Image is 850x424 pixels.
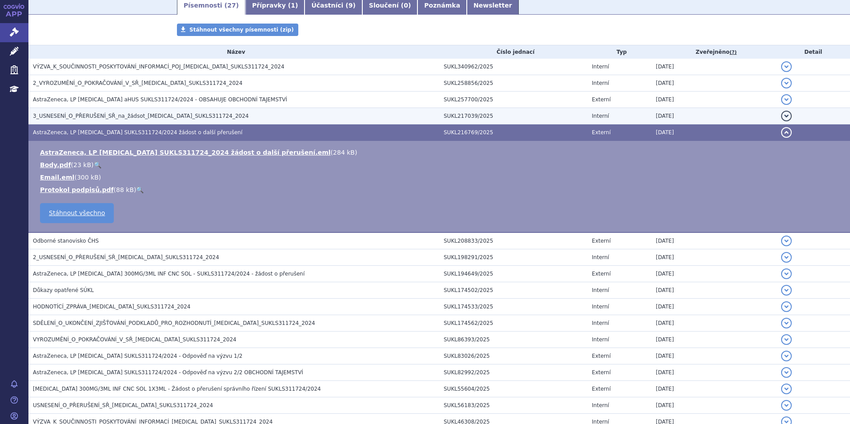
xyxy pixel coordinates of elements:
[781,367,792,378] button: detail
[592,96,610,103] span: Externí
[33,353,242,359] span: AstraZeneca, LP Ultomiris SUKLS311724/2024 - Odpověď na výzvu 1/2
[781,301,792,312] button: detail
[781,127,792,138] button: detail
[781,268,792,279] button: detail
[333,149,355,156] span: 284 kB
[651,45,776,59] th: Zveřejněno
[439,75,587,92] td: SUKL258856/2025
[781,94,792,105] button: detail
[33,386,321,392] span: ULTOMIRIS 300MG/3ML INF CNC SOL 1X3ML - Žádost o přerušení správního řízení SUKLS311724/2024
[781,252,792,263] button: detail
[651,75,776,92] td: [DATE]
[40,174,74,181] a: Email.eml
[33,113,249,119] span: 3_USNESENÍ_O_PŘERUŠENÍ_SŘ_na_žádsot_ULTOMIRIS_SUKLS311724_2024
[592,271,610,277] span: Externí
[439,348,587,364] td: SUKL83026/2025
[439,249,587,266] td: SUKL198291/2025
[189,27,294,33] span: Stáhnout všechny písemnosti (zip)
[33,304,191,310] span: HODNOTÍCÍ_ZPRÁVA_ULTOMIRIS_SUKLS311724_2024
[781,334,792,345] button: detail
[33,402,213,408] span: USNESENÍ_O_PŘERUŠENÍ_SŘ_ULTOMIRIS_SUKLS311724_2024
[439,266,587,282] td: SUKL194649/2025
[94,161,101,168] a: 🔍
[651,282,776,299] td: [DATE]
[781,111,792,121] button: detail
[651,59,776,75] td: [DATE]
[781,351,792,361] button: detail
[651,92,776,108] td: [DATE]
[40,160,841,169] li: ( )
[40,149,331,156] a: AstraZeneca, LP [MEDICAL_DATA] SUKLS311724_2024 žádost o další přerušení.eml
[651,299,776,315] td: [DATE]
[40,203,114,223] a: Stáhnout všechno
[439,315,587,332] td: SUKL174562/2025
[33,369,303,376] span: AstraZeneca, LP Ultomiris SUKLS311724/2024 - Odpověď na výzvu 2/2 OBCHODNÍ TAJEMSTVÍ
[592,64,609,70] span: Interní
[73,161,91,168] span: 23 kB
[33,254,219,260] span: 2_USNESENÍ_O_PŘERUŠENÍ_SŘ_ULTOMIRIS_SUKLS311724_2024
[291,2,295,9] span: 1
[28,45,439,59] th: Název
[592,238,610,244] span: Externí
[651,232,776,249] td: [DATE]
[439,332,587,348] td: SUKL86393/2025
[592,353,610,359] span: Externí
[777,45,850,59] th: Detail
[439,381,587,397] td: SUKL55604/2025
[592,254,609,260] span: Interní
[439,364,587,381] td: SUKL82992/2025
[781,400,792,411] button: detail
[33,96,287,103] span: AstraZeneca, LP Ultomiris aHUS SUKLS311724/2024 - OBSAHUJE OBCHODNÍ TAJEMSTVÍ
[651,124,776,141] td: [DATE]
[592,386,610,392] span: Externí
[781,384,792,394] button: detail
[592,336,609,343] span: Interní
[33,336,237,343] span: VYROZUMĚNÍ_O_POKRAČOVÁNÍ_V_SŘ_ULTOMIRIS_SUKLS311724_2024
[651,332,776,348] td: [DATE]
[40,186,114,193] a: Protokol podpisů.pdf
[592,80,609,86] span: Interní
[33,64,285,70] span: VÝZVA_K_SOUČINNOSTI_POSKYTOVÁNÍ_INFORMACÍ_POJ_ULTOMIRIS_SUKLS311724_2024
[40,173,841,182] li: ( )
[592,320,609,326] span: Interní
[592,287,609,293] span: Interní
[592,113,609,119] span: Interní
[77,174,99,181] span: 300 kB
[781,61,792,72] button: detail
[592,129,610,136] span: Externí
[730,49,737,56] abbr: (?)
[651,249,776,266] td: [DATE]
[439,282,587,299] td: SUKL174502/2025
[439,92,587,108] td: SUKL257700/2025
[439,108,587,124] td: SUKL217039/2025
[116,186,134,193] span: 88 kB
[651,397,776,414] td: [DATE]
[651,266,776,282] td: [DATE]
[40,185,841,194] li: ( )
[33,287,94,293] span: Důkazy opatřené SÚKL
[651,348,776,364] td: [DATE]
[439,397,587,414] td: SUKL56183/2025
[781,78,792,88] button: detail
[439,299,587,315] td: SUKL174533/2025
[651,364,776,381] td: [DATE]
[40,148,841,157] li: ( )
[349,2,353,9] span: 9
[40,161,71,168] a: Body.pdf
[781,318,792,328] button: detail
[33,80,242,86] span: 2_VYROZUMĚNÍ_O_POKRAČOVÁNÍ_V_SŘ_ULTOMIRIS_SUKLS311724_2024
[404,2,408,9] span: 0
[439,59,587,75] td: SUKL340962/2025
[136,186,144,193] a: 🔍
[33,271,305,277] span: AstraZeneca, LP ULTOMIRIS 300MG/3ML INF CNC SOL - SUKLS311724/2024 - žádost o přerušení
[439,45,587,59] th: Číslo jednací
[33,320,315,326] span: SDĚLENÍ_O_UKONČENÍ_ZJIŠŤOVÁNÍ_PODKLADŮ_PRO_ROZHODNUTÍ_ULTOMIRIS_SUKLS311724_2024
[439,232,587,249] td: SUKL208833/2025
[33,238,99,244] span: Odborné stanovisko ČHS
[227,2,236,9] span: 27
[651,108,776,124] td: [DATE]
[592,402,609,408] span: Interní
[781,285,792,296] button: detail
[592,304,609,310] span: Interní
[33,129,242,136] span: AstraZeneca, LP Ultomiris SUKLS311724/2024 žádost o další přerušení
